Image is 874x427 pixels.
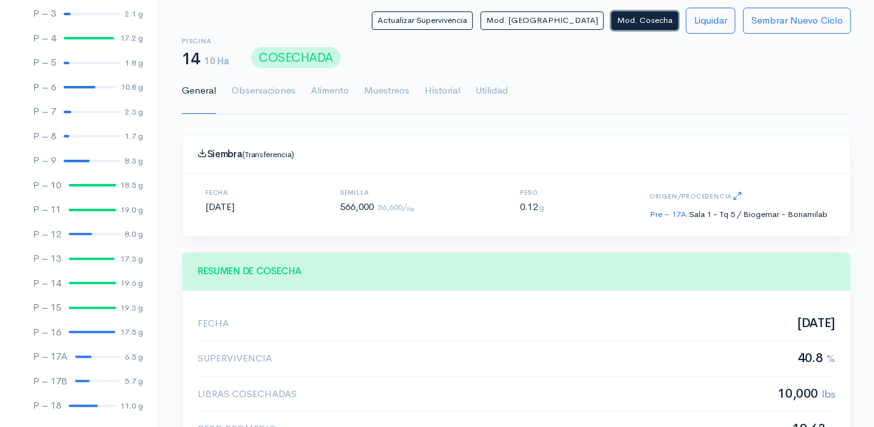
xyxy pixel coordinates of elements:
[205,189,235,196] h6: Fecha
[120,179,143,192] div: 18.5 g
[325,189,430,221] div: 566,000
[743,8,851,34] button: Sembrar Nuevo Ciclo
[182,50,228,69] h1: 14
[33,202,61,217] div: P – 11
[33,227,61,242] div: P – 12
[33,104,56,119] div: P – 7
[826,352,835,365] span: %
[198,351,272,366] span: Supervivencia
[125,155,143,167] div: 8.3 g
[120,400,143,412] div: 11.0 g
[33,325,61,340] div: P – 16
[33,129,56,144] div: P – 8
[198,148,835,160] h4: Siembra
[33,31,56,46] div: P – 4
[650,209,689,220] a: Pre – 17A:
[33,276,61,291] div: P – 14
[120,204,143,216] div: 19.0 g
[125,106,143,118] div: 2.3 g
[120,277,143,290] div: 19.6 g
[33,153,56,168] div: P – 9
[190,189,250,221] div: [DATE]
[33,178,61,193] div: P – 10
[182,68,216,114] a: General
[33,251,61,266] div: P – 13
[125,8,143,20] div: 2.1 g
[204,55,229,67] span: 10 Ha
[481,11,604,30] button: Mod. [GEOGRAPHIC_DATA]
[125,351,143,363] div: 6.5 g
[33,374,67,389] div: P – 17B
[125,130,143,143] div: 1.7 g
[798,351,835,365] span: 40.8
[340,189,414,196] h6: Semilla
[182,38,228,45] h6: Piscina
[686,8,735,34] button: Liquidar
[539,202,544,213] span: g
[198,266,835,277] h4: RESUMEN DE COSECHA
[231,68,296,114] a: Observaciones
[33,398,61,413] div: P – 18
[120,253,143,265] div: 17.3 g
[120,32,143,45] div: 17.2 g
[125,375,143,388] div: 5.7 g
[425,68,460,114] a: Historial
[364,68,409,114] a: Muestreos
[33,6,56,21] div: P – 3
[33,80,56,95] div: P – 6
[251,47,340,68] span: COSECHADA
[797,316,835,330] span: [DATE]
[242,149,295,160] small: (Transferencia)
[372,11,473,30] button: Actualizar Supervivencia
[475,68,508,114] a: Utilidad
[198,387,297,402] span: Libras cosechadas
[520,189,544,196] h6: Peso
[611,11,678,30] button: Mod. Cosecha
[778,387,835,401] span: 10,000
[33,300,61,315] div: P – 15
[33,349,67,364] div: P – 17A
[125,57,143,69] div: 1.8 g
[33,55,56,70] div: P – 5
[198,316,229,331] span: Fecha
[650,189,828,205] h6: Origen/Procedencia
[311,68,349,114] a: Alimento
[822,388,835,401] span: lbs
[120,302,143,314] div: 19.3 g
[125,228,143,241] div: 8.0 g
[121,81,143,94] div: 10.8 g
[689,209,828,220] span: Sala 1 - Tq 5 / Biogemar - Bonamilab
[505,189,559,221] div: 0.12
[378,202,414,213] small: 56,600/
[407,206,414,213] sub: Ha
[120,326,143,339] div: 17.5 g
